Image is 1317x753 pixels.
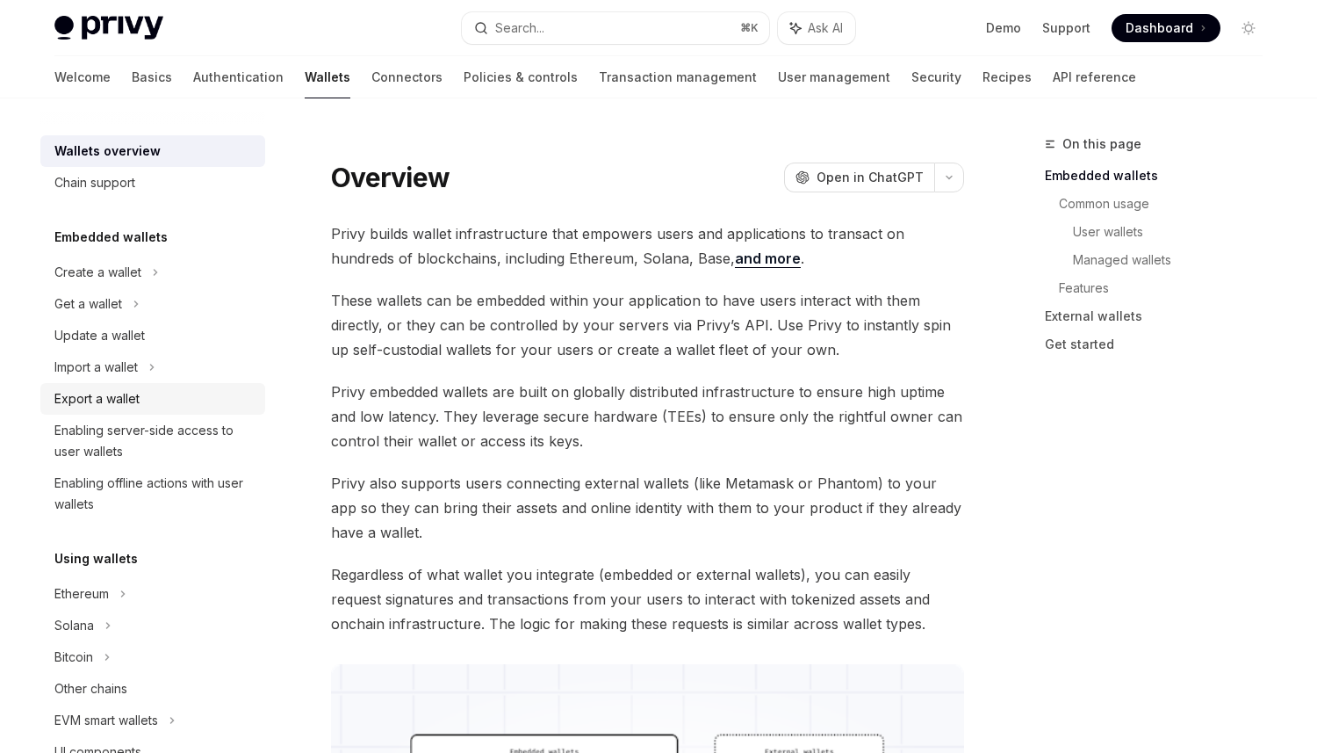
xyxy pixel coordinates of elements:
div: Create a wallet [54,262,141,283]
div: Search... [495,18,544,39]
a: Enabling server-side access to user wallets [40,415,265,467]
a: API reference [1053,56,1136,98]
span: Privy also supports users connecting external wallets (like Metamask or Phantom) to your app so t... [331,471,964,545]
div: Enabling server-side access to user wallets [54,420,255,462]
div: Ethereum [54,583,109,605]
div: Update a wallet [54,325,145,346]
div: EVM smart wallets [54,710,158,731]
a: and more [735,250,801,268]
div: Get a wallet [54,293,122,315]
a: Managed wallets [1073,246,1277,274]
button: Toggle dark mode [1234,14,1263,42]
img: light logo [54,16,163,40]
span: Privy builds wallet infrastructure that empowers users and applications to transact on hundreds o... [331,221,964,271]
button: Open in ChatGPT [784,163,934,192]
span: Privy embedded wallets are built on globally distributed infrastructure to ensure high uptime and... [331,380,964,453]
a: Authentication [193,56,284,98]
div: Solana [54,615,94,636]
div: Import a wallet [54,357,138,378]
h5: Embedded wallets [54,227,168,248]
a: Wallets overview [40,135,265,167]
a: Dashboard [1112,14,1220,42]
a: Embedded wallets [1045,162,1277,190]
a: Transaction management [599,56,757,98]
button: Search...⌘K [462,12,769,44]
a: Export a wallet [40,383,265,415]
span: Ask AI [808,19,843,37]
a: Features [1059,274,1277,302]
a: Demo [986,19,1021,37]
a: Support [1042,19,1090,37]
a: Enabling offline actions with user wallets [40,467,265,520]
div: Other chains [54,678,127,699]
a: Security [911,56,961,98]
div: Enabling offline actions with user wallets [54,473,255,515]
div: Wallets overview [54,141,161,162]
a: Policies & controls [464,56,578,98]
div: Chain support [54,172,135,193]
a: Common usage [1059,190,1277,218]
h5: Using wallets [54,548,138,569]
span: ⌘ K [740,21,759,35]
span: Open in ChatGPT [817,169,924,186]
a: Welcome [54,56,111,98]
span: On this page [1062,134,1141,155]
a: Other chains [40,673,265,705]
button: Ask AI [778,12,855,44]
div: Export a wallet [54,388,140,409]
a: Connectors [371,56,443,98]
a: User management [778,56,890,98]
span: These wallets can be embedded within your application to have users interact with them directly, ... [331,288,964,362]
a: Update a wallet [40,320,265,351]
a: External wallets [1045,302,1277,330]
a: Get started [1045,330,1277,358]
span: Regardless of what wallet you integrate (embedded or external wallets), you can easily request si... [331,562,964,636]
a: Recipes [982,56,1032,98]
a: User wallets [1073,218,1277,246]
span: Dashboard [1126,19,1193,37]
h1: Overview [331,162,450,193]
a: Basics [132,56,172,98]
div: Bitcoin [54,647,93,668]
a: Chain support [40,167,265,199]
a: Wallets [305,56,350,98]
